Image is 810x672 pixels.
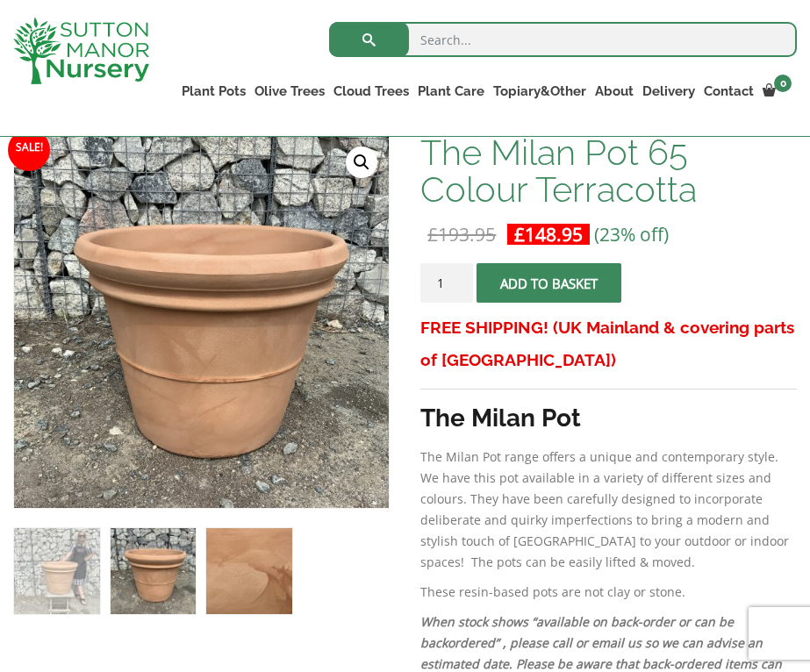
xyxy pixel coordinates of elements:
[758,79,797,104] a: 0
[177,79,250,104] a: Plant Pots
[514,222,525,247] span: £
[14,528,100,614] img: The Milan Pot 65 Colour Terracotta
[206,528,292,614] img: The Milan Pot 65 Colour Terracotta - Image 3
[329,79,413,104] a: Cloud Trees
[420,582,797,603] p: These resin-based pots are not clay or stone.
[413,79,489,104] a: Plant Care
[250,79,329,104] a: Olive Trees
[477,263,621,303] button: Add to basket
[514,222,583,247] bdi: 148.95
[420,263,473,303] input: Product quantity
[420,134,797,208] h1: The Milan Pot 65 Colour Terracotta
[699,79,758,104] a: Contact
[111,528,197,614] img: The Milan Pot 65 Colour Terracotta - Image 2
[427,222,438,247] span: £
[420,404,581,433] strong: The Milan Pot
[774,75,792,92] span: 0
[329,22,797,57] input: Search...
[638,79,699,104] a: Delivery
[8,129,50,171] span: Sale!
[420,447,797,573] p: The Milan Pot range offers a unique and contemporary style. We have this pot available in a varie...
[427,222,496,247] bdi: 193.95
[346,147,377,178] a: View full-screen image gallery
[13,18,149,84] img: logo
[591,79,638,104] a: About
[489,79,591,104] a: Topiary&Other
[420,311,797,376] h3: FREE SHIPPING! (UK Mainland & covering parts of [GEOGRAPHIC_DATA])
[594,222,669,247] span: (23% off)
